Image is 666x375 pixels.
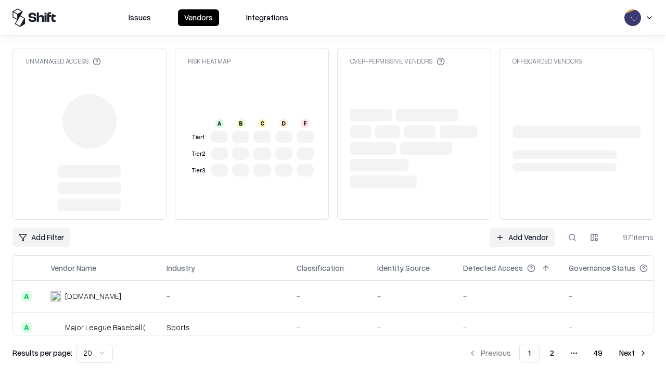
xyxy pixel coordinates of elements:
[25,57,101,66] div: Unmanaged Access
[612,232,654,243] div: 971 items
[377,322,446,333] div: -
[297,322,361,333] div: -
[190,166,207,175] div: Tier 3
[569,322,664,333] div: -
[519,344,540,362] button: 1
[166,262,195,273] div: Industry
[21,291,32,302] div: A
[301,119,309,128] div: F
[377,262,430,273] div: Identity Source
[188,57,230,66] div: Risk Heatmap
[178,9,219,26] button: Vendors
[350,57,445,66] div: Over-Permissive Vendors
[122,9,157,26] button: Issues
[462,344,654,362] nav: pagination
[65,322,150,333] div: Major League Baseball (MLB)
[237,119,245,128] div: B
[50,262,96,273] div: Vendor Name
[463,262,523,273] div: Detected Access
[377,291,446,302] div: -
[190,133,207,142] div: Tier 1
[215,119,224,128] div: A
[50,291,61,302] img: pathfactory.com
[12,228,70,247] button: Add Filter
[490,228,555,247] a: Add Vendor
[50,322,61,333] img: Major League Baseball (MLB)
[542,344,562,362] button: 2
[585,344,611,362] button: 49
[12,347,72,358] p: Results per page:
[166,322,280,333] div: Sports
[569,262,635,273] div: Governance Status
[463,291,552,302] div: -
[166,291,280,302] div: -
[297,262,344,273] div: Classification
[463,322,552,333] div: -
[279,119,288,128] div: D
[21,322,32,333] div: A
[258,119,266,128] div: C
[513,57,582,66] div: Offboarded Vendors
[65,291,121,302] div: [DOMAIN_NAME]
[240,9,294,26] button: Integrations
[297,291,361,302] div: -
[613,344,654,362] button: Next
[190,149,207,158] div: Tier 2
[569,291,664,302] div: -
